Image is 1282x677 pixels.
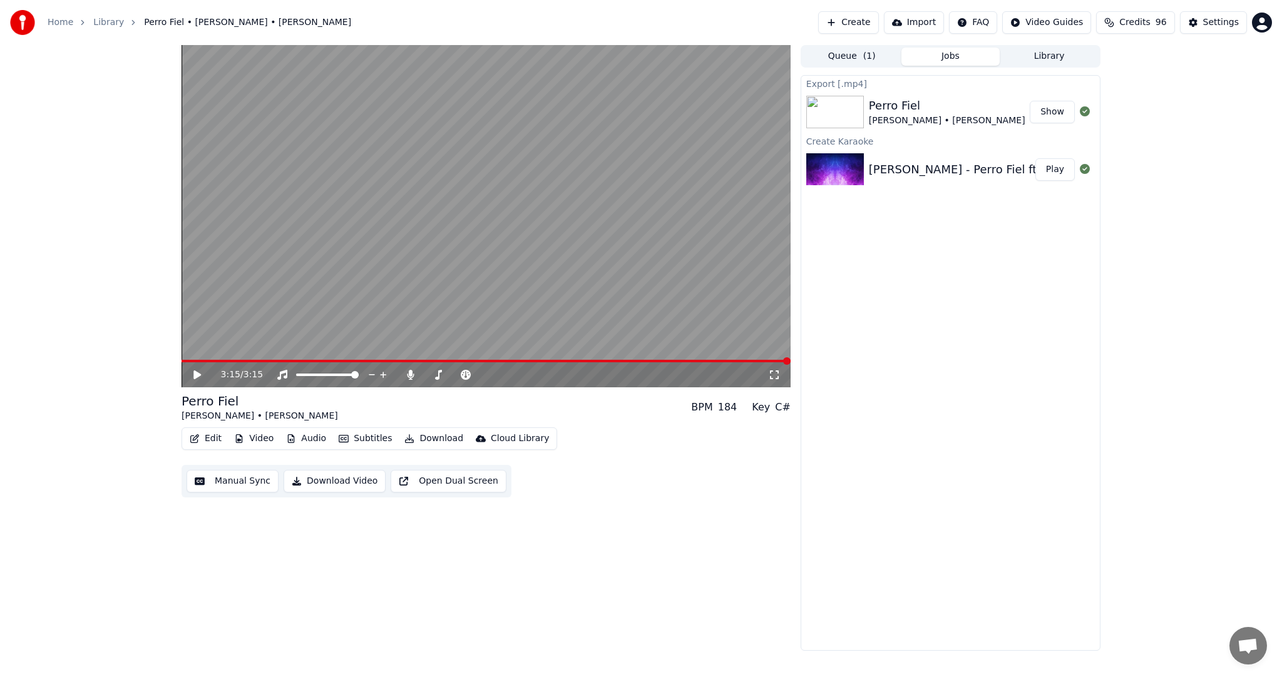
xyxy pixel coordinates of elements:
div: 184 [718,400,737,415]
button: Audio [281,430,331,447]
button: Queue [803,48,901,66]
div: Key [752,400,770,415]
div: Perro Fiel [182,392,338,410]
button: Create [818,11,879,34]
a: Library [93,16,124,29]
button: Settings [1180,11,1247,34]
div: Export [.mp4] [801,76,1100,91]
button: Edit [185,430,227,447]
button: Credits96 [1096,11,1174,34]
button: Play [1035,158,1075,181]
div: [PERSON_NAME] • [PERSON_NAME] [182,410,338,422]
div: Cloud Library [491,432,549,445]
button: FAQ [949,11,997,34]
span: Credits [1119,16,1150,29]
button: Open Dual Screen [391,470,506,492]
div: / [221,369,251,381]
span: 3:15 [221,369,240,381]
button: Download [399,430,468,447]
button: Show [1030,101,1075,123]
div: C# [775,400,791,415]
div: BPM [691,400,712,415]
div: [PERSON_NAME] - Perro Fiel ft. [PERSON_NAME] [869,161,1137,178]
button: Jobs [901,48,1000,66]
img: youka [10,10,35,35]
div: Open chat [1229,627,1267,664]
span: ( 1 ) [863,50,876,63]
div: Settings [1203,16,1239,29]
button: Manual Sync [187,470,279,492]
nav: breadcrumb [48,16,351,29]
button: Video Guides [1002,11,1091,34]
button: Video [229,430,279,447]
button: Library [1000,48,1099,66]
span: 96 [1156,16,1167,29]
button: Subtitles [334,430,397,447]
button: Import [884,11,944,34]
div: Perro Fiel [869,97,1025,115]
span: Perro Fiel • [PERSON_NAME] • [PERSON_NAME] [144,16,351,29]
div: [PERSON_NAME] • [PERSON_NAME] [869,115,1025,127]
a: Home [48,16,73,29]
button: Download Video [284,470,386,492]
span: 3:15 [244,369,263,381]
div: Create Karaoke [801,133,1100,148]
